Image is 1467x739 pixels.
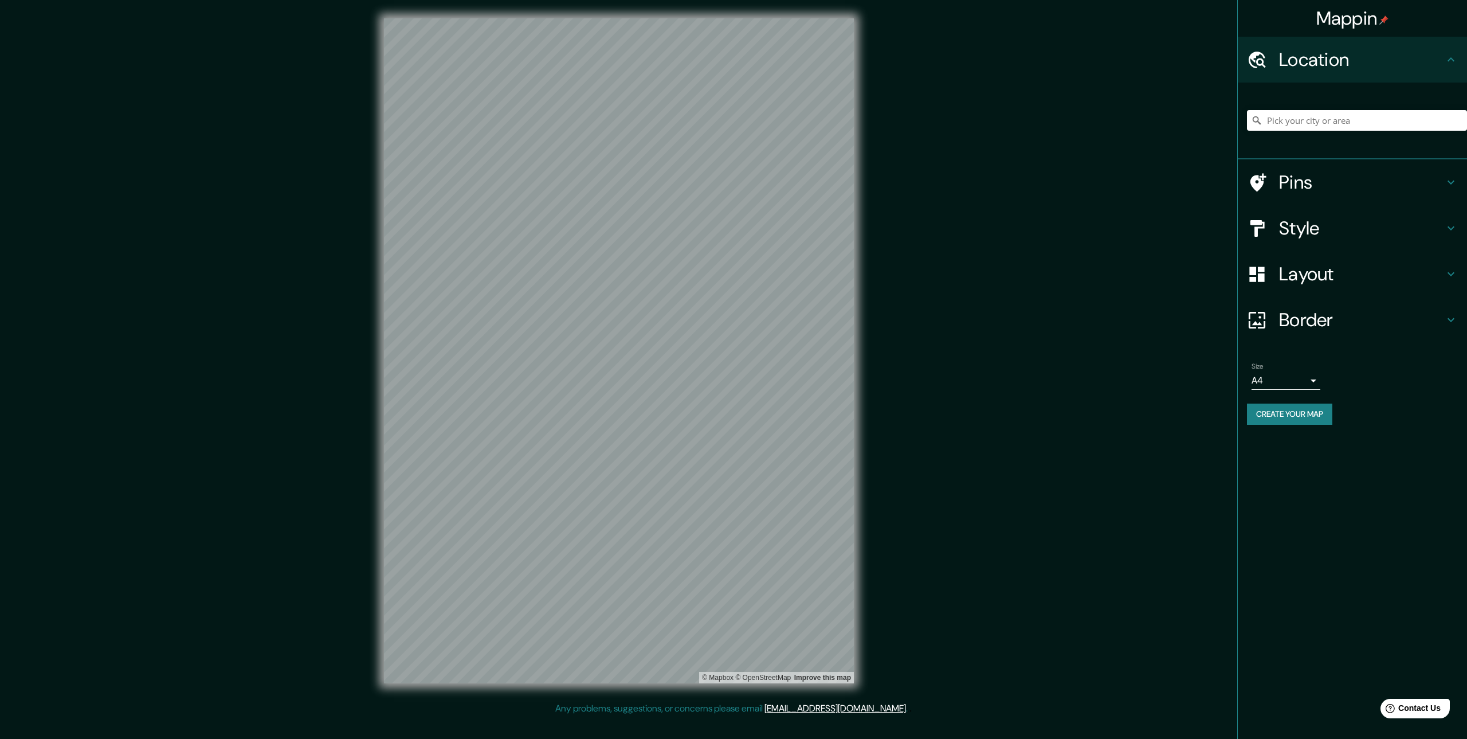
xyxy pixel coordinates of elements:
[1252,372,1320,390] div: A4
[1365,694,1454,726] iframe: Help widget launcher
[1247,404,1332,425] button: Create your map
[794,674,851,682] a: Map feedback
[1379,15,1388,25] img: pin-icon.png
[764,702,906,714] a: [EMAIL_ADDRESS][DOMAIN_NAME]
[908,702,909,715] div: .
[1238,205,1467,251] div: Style
[1247,110,1467,131] input: Pick your city or area
[1238,37,1467,83] div: Location
[1238,297,1467,343] div: Border
[1252,362,1264,372] label: Size
[1316,7,1389,30] h4: Mappin
[735,674,791,682] a: OpenStreetMap
[1279,263,1444,286] h4: Layout
[702,674,733,682] a: Mapbox
[1279,308,1444,331] h4: Border
[909,702,912,715] div: .
[555,702,908,715] p: Any problems, suggestions, or concerns please email .
[1238,159,1467,205] div: Pins
[1279,217,1444,240] h4: Style
[1279,48,1444,71] h4: Location
[1279,171,1444,194] h4: Pins
[384,18,854,683] canvas: Map
[1238,251,1467,297] div: Layout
